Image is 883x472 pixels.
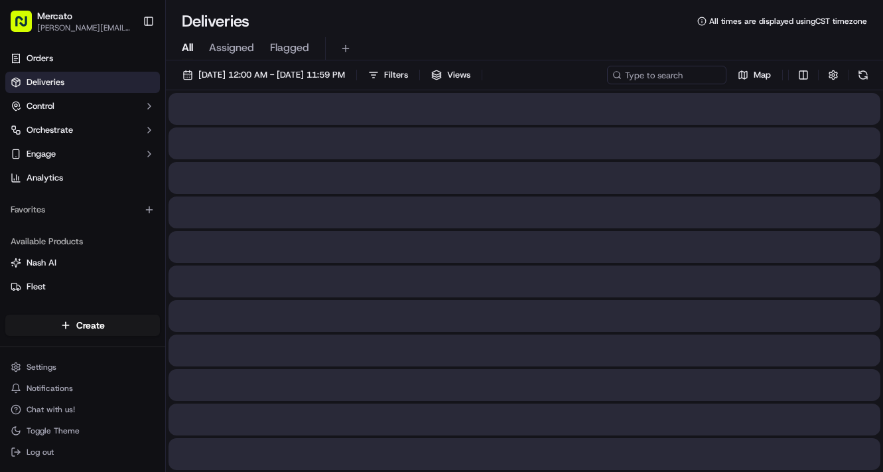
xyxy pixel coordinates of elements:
button: Mercato [37,9,72,23]
div: Available Products [5,231,160,252]
span: Notifications [27,383,73,394]
span: Orchestrate [27,124,73,136]
a: Nash AI [11,257,155,269]
a: Orders [5,48,160,69]
button: Fleet [5,276,160,297]
button: Orchestrate [5,119,160,141]
button: Log out [5,443,160,461]
button: Refresh [854,66,872,84]
button: Engage [5,143,160,165]
button: [PERSON_NAME][EMAIL_ADDRESS][PERSON_NAME][DOMAIN_NAME] [37,23,132,33]
button: Notifications [5,379,160,398]
span: Map [754,69,771,81]
span: Control [27,100,54,112]
span: Filters [384,69,408,81]
span: Chat with us! [27,404,75,415]
button: Map [732,66,777,84]
button: Control [5,96,160,117]
button: Views [425,66,476,84]
span: Fleet [27,281,46,293]
span: Engage [27,148,56,160]
button: Toggle Theme [5,422,160,440]
button: Create [5,315,160,336]
span: Orders [27,52,53,64]
h1: Deliveries [182,11,249,32]
span: Toggle Theme [27,426,80,436]
a: Deliveries [5,72,160,93]
span: Create [76,319,105,332]
a: Analytics [5,167,160,189]
span: Views [447,69,470,81]
button: Settings [5,358,160,376]
span: Log out [27,447,54,457]
a: Fleet [11,281,155,293]
span: Flagged [270,40,309,56]
span: [DATE] 12:00 AM - [DATE] 11:59 PM [198,69,345,81]
span: Nash AI [27,257,56,269]
span: Analytics [27,172,63,184]
button: Mercato[PERSON_NAME][EMAIL_ADDRESS][PERSON_NAME][DOMAIN_NAME] [5,5,137,37]
button: Nash AI [5,252,160,274]
button: Chat with us! [5,400,160,419]
input: Type to search [607,66,726,84]
span: All [182,40,193,56]
span: Deliveries [27,76,64,88]
span: Settings [27,362,56,372]
button: [DATE] 12:00 AM - [DATE] 11:59 PM [176,66,351,84]
span: All times are displayed using CST timezone [709,16,867,27]
button: Filters [362,66,414,84]
div: Favorites [5,199,160,220]
span: Assigned [209,40,254,56]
